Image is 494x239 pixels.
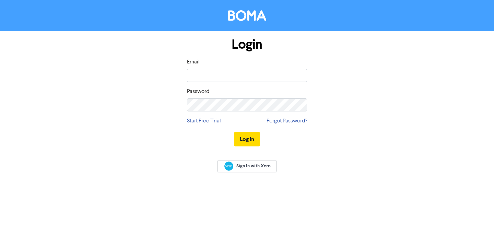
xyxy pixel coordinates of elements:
[236,163,271,169] span: Sign In with Xero
[267,117,307,125] a: Forgot Password?
[187,58,200,66] label: Email
[187,87,209,96] label: Password
[187,37,307,52] h1: Login
[228,10,266,21] img: BOMA Logo
[224,162,233,171] img: Xero logo
[187,117,221,125] a: Start Free Trial
[234,132,260,146] button: Log In
[217,160,277,172] a: Sign In with Xero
